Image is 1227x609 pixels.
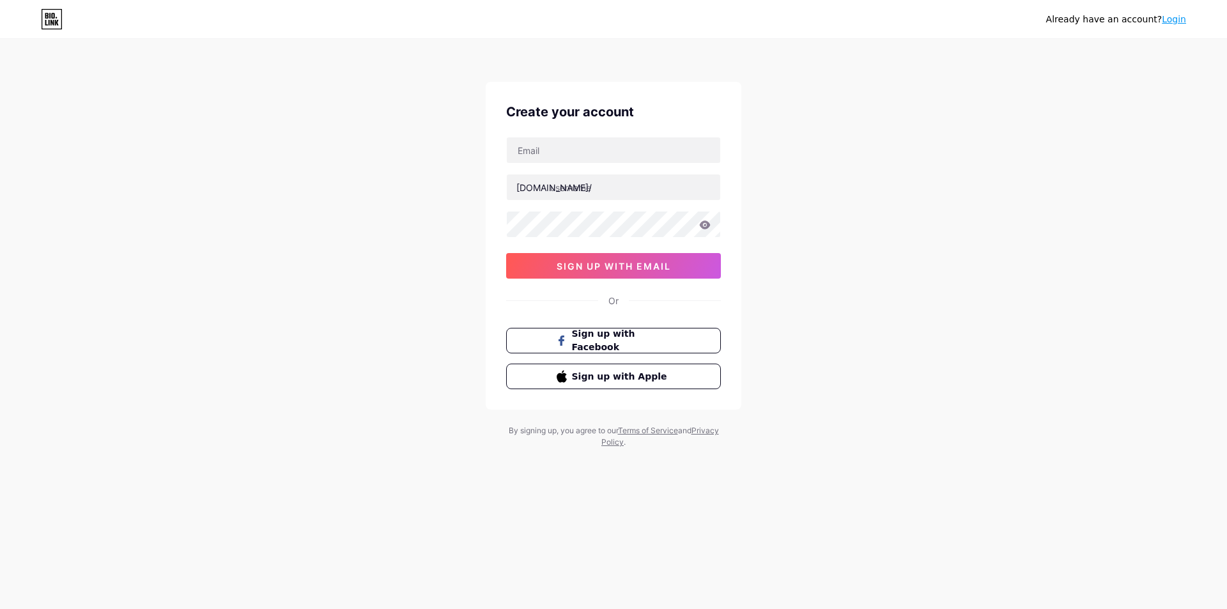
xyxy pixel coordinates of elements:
input: Email [507,137,720,163]
span: sign up with email [557,261,671,272]
span: Sign up with Apple [572,370,671,383]
button: sign up with email [506,253,721,279]
div: Already have an account? [1046,13,1186,26]
button: Sign up with Facebook [506,328,721,353]
button: Sign up with Apple [506,364,721,389]
div: Create your account [506,102,721,121]
span: Sign up with Facebook [572,327,671,354]
div: [DOMAIN_NAME]/ [516,181,592,194]
div: By signing up, you agree to our and . [505,425,722,448]
a: Terms of Service [618,426,678,435]
input: username [507,174,720,200]
a: Login [1162,14,1186,24]
div: Or [608,294,619,307]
